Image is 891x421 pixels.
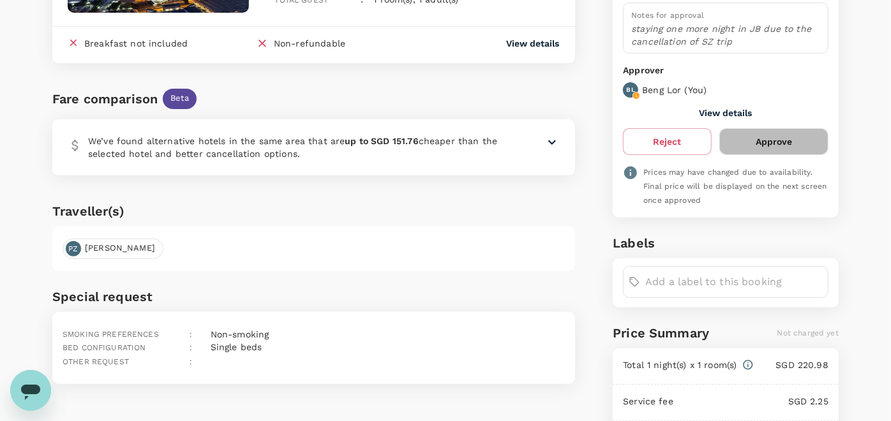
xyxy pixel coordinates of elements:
[190,330,192,339] span: :
[623,64,828,77] p: Approver
[507,37,560,50] button: View details
[623,358,737,371] p: Total 1 night(s) x 1 room(s)
[613,323,709,343] h6: Price Summary
[645,272,823,292] input: Add a label to this booking
[10,370,51,411] iframe: Button to launch messaging window
[63,343,146,352] span: Bed configuration
[63,357,129,366] span: Other request
[623,128,711,155] button: Reject
[77,242,163,255] span: [PERSON_NAME]
[623,395,673,408] p: Service fee
[190,357,192,366] span: :
[777,329,839,337] span: Not charged yet
[190,343,192,352] span: :
[52,89,158,109] div: Fare comparison
[274,37,345,53] div: Non-refundable
[63,330,159,339] span: Smoking preferences
[52,201,575,221] h6: Traveller(s)
[631,11,704,20] span: Notes for approval
[163,92,197,105] span: Beta
[631,22,820,48] p: staying one more night in JB due to the cancellation of SZ trip
[206,323,269,341] div: Non-smoking
[206,336,262,355] div: Single beds
[643,168,827,205] span: Prices may have changed due to availability. Final price will be displayed on the next screen onc...
[700,108,752,118] button: View details
[719,128,828,155] button: Approve
[52,286,575,307] h6: Special request
[84,37,188,50] div: Breakfast not included
[66,241,81,256] div: PZ
[627,85,635,94] p: BL
[613,233,839,253] h6: Labels
[345,136,418,146] b: up to SGD 151.76
[642,84,707,96] p: Beng Lor ( You )
[88,135,513,160] p: We’ve found alternative hotels in the same area that are cheaper than the selected hotel and bett...
[673,395,828,408] p: SGD 2.25
[754,358,828,371] p: SGD 220.98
